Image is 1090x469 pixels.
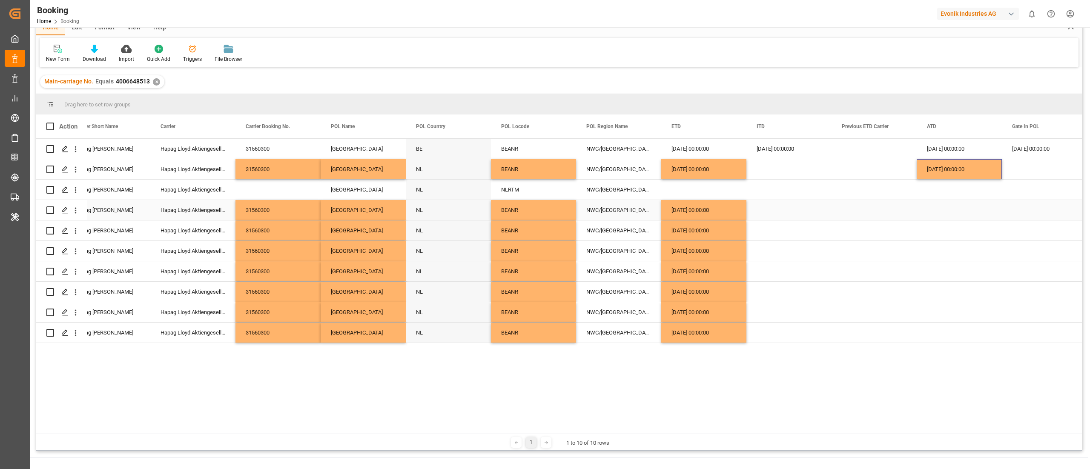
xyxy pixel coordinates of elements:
div: Hapag [PERSON_NAME] [65,241,150,261]
div: BEANR [491,241,576,261]
div: Hapag Lloyd Aktiengesellschaft [150,200,235,220]
div: 31560300 [235,220,321,240]
div: Triggers [183,55,202,63]
span: POL Locode [501,123,529,129]
div: NL [406,261,491,281]
div: [DATE] 00:00:00 [661,261,746,281]
div: BEANR [491,139,576,159]
button: show 0 new notifications [1022,4,1041,23]
div: Press SPACE to select this row. [36,241,87,261]
div: NWC/[GEOGRAPHIC_DATA] [GEOGRAPHIC_DATA] / [GEOGRAPHIC_DATA] [576,139,661,159]
div: [GEOGRAPHIC_DATA] [321,159,406,179]
span: Main-carriage No. [44,78,93,85]
div: Press SPACE to select this row. [36,261,87,282]
div: Booking [37,4,79,17]
div: Hapag [PERSON_NAME] [65,200,150,220]
div: NWC/[GEOGRAPHIC_DATA] [GEOGRAPHIC_DATA] / [GEOGRAPHIC_DATA] [576,241,661,261]
div: Press SPACE to select this row. [36,180,87,200]
div: Hapag [PERSON_NAME] [65,261,150,281]
div: Download [83,55,106,63]
div: NL [406,302,491,322]
div: [DATE] 00:00:00 [661,220,746,240]
div: Format [89,21,121,35]
div: Hapag [PERSON_NAME] [65,180,150,200]
div: Press SPACE to select this row. [36,220,87,241]
div: 31560300 [235,302,321,322]
div: [GEOGRAPHIC_DATA] [321,180,406,200]
div: Hapag [PERSON_NAME] [65,220,150,240]
button: Evonik Industries AG [937,6,1022,22]
div: [DATE] 00:00:00 [661,323,746,343]
div: View [121,21,147,35]
div: BEANR [491,220,576,240]
div: [DATE] 00:00:00 [917,159,1002,179]
div: [GEOGRAPHIC_DATA] [321,241,406,261]
div: [GEOGRAPHIC_DATA] [321,302,406,322]
div: Help [147,21,172,35]
div: New Form [46,55,70,63]
span: ETD [671,123,681,129]
button: Help Center [1041,4,1061,23]
div: Hapag Lloyd Aktiengesellschaft [150,261,235,281]
div: [DATE] 00:00:00 [661,241,746,261]
span: Carrier [161,123,175,129]
div: [DATE] 00:00:00 [917,139,1002,159]
div: Press SPACE to select this row. [36,159,87,180]
div: File Browser [215,55,242,63]
div: NWC/[GEOGRAPHIC_DATA] [GEOGRAPHIC_DATA] / [GEOGRAPHIC_DATA] [576,282,661,302]
span: Gate In POL [1012,123,1039,129]
div: Press SPACE to select this row. [36,282,87,302]
span: 4006648513 [116,78,150,85]
div: ✕ [153,78,160,86]
a: Home [37,18,51,24]
div: [GEOGRAPHIC_DATA] [321,261,406,281]
div: NWC/[GEOGRAPHIC_DATA] [GEOGRAPHIC_DATA] / [GEOGRAPHIC_DATA] [576,220,661,240]
span: POL Region Name [586,123,628,129]
div: [GEOGRAPHIC_DATA] [321,282,406,302]
div: NWC/[GEOGRAPHIC_DATA] [GEOGRAPHIC_DATA] / [GEOGRAPHIC_DATA] [576,180,661,200]
div: Evonik Industries AG [937,8,1019,20]
div: [DATE] 00:00:00 [661,302,746,322]
div: Action [59,123,77,130]
div: NLRTM [491,180,576,200]
div: 31560300 [235,282,321,302]
span: Equals [95,78,114,85]
div: NWC/[GEOGRAPHIC_DATA] [GEOGRAPHIC_DATA] / [GEOGRAPHIC_DATA] [576,159,661,179]
div: [DATE] 00:00:00 [661,200,746,220]
div: BEANR [491,159,576,179]
div: 31560300 [235,261,321,281]
div: NWC/[GEOGRAPHIC_DATA] [GEOGRAPHIC_DATA] / [GEOGRAPHIC_DATA] [576,302,661,322]
div: NL [406,241,491,261]
div: Hapag [PERSON_NAME] [65,282,150,302]
div: 31560300 [235,159,321,179]
div: Hapag [PERSON_NAME] [65,159,150,179]
div: 31560300 [235,323,321,343]
div: [GEOGRAPHIC_DATA] [321,220,406,240]
div: Hapag Lloyd Aktiengesellschaft [150,302,235,322]
div: Hapag Lloyd Aktiengesellschaft [150,180,235,200]
div: NL [406,220,491,240]
div: Hapag Lloyd Aktiengesellschaft [150,282,235,302]
div: BEANR [491,282,576,302]
div: Press SPACE to select this row. [36,302,87,323]
span: POL Country [416,123,445,129]
div: NL [406,159,491,179]
div: [GEOGRAPHIC_DATA] [321,139,406,159]
div: BEANR [491,302,576,322]
div: Hapag Lloyd Aktiengesellschaft [150,159,235,179]
div: Press SPACE to select this row. [36,139,87,159]
div: Hapag Lloyd Aktiengesellschaft [150,139,235,159]
span: Carrier Short Name [75,123,118,129]
div: [GEOGRAPHIC_DATA] [321,323,406,343]
div: Home [36,21,65,35]
div: Edit [65,21,89,35]
div: 1 [526,437,536,448]
div: [GEOGRAPHIC_DATA] [321,200,406,220]
div: NWC/[GEOGRAPHIC_DATA] [GEOGRAPHIC_DATA] / [GEOGRAPHIC_DATA] [576,200,661,220]
div: Hapag [PERSON_NAME] [65,323,150,343]
div: Import [119,55,134,63]
div: 1 to 10 of 10 rows [566,439,609,447]
div: Quick Add [147,55,170,63]
div: Press SPACE to select this row. [36,200,87,220]
div: [DATE] 00:00:00 [661,159,746,179]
